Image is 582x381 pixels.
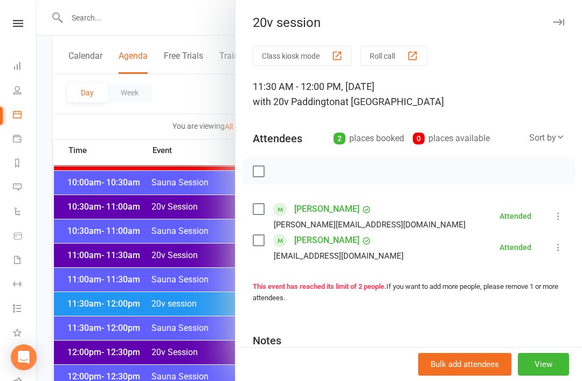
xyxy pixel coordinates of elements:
[518,353,569,376] button: View
[413,131,490,146] div: places available
[274,249,404,263] div: [EMAIL_ADDRESS][DOMAIN_NAME]
[334,133,345,144] div: 2
[334,131,404,146] div: places booked
[13,55,37,79] a: Dashboard
[253,79,565,109] div: 11:30 AM - 12:00 PM, [DATE]
[418,353,511,376] button: Bulk add attendees
[500,212,531,220] div: Attended
[340,96,444,107] span: at [GEOGRAPHIC_DATA]
[253,96,340,107] span: with 20v Paddington
[529,131,565,145] div: Sort by
[413,133,425,144] div: 0
[500,244,531,251] div: Attended
[294,200,359,218] a: [PERSON_NAME]
[361,46,427,66] button: Roll call
[13,103,37,128] a: Calendar
[253,131,302,146] div: Attendees
[13,79,37,103] a: People
[253,333,281,348] div: Notes
[253,281,565,304] div: If you want to add more people, please remove 1 or more attendees.
[235,15,582,30] div: 20v session
[253,46,352,66] button: Class kiosk mode
[11,344,37,370] div: Open Intercom Messenger
[13,322,37,346] a: What's New
[13,128,37,152] a: Payments
[253,282,386,290] strong: This event has reached its limit of 2 people.
[274,218,466,232] div: [PERSON_NAME][EMAIL_ADDRESS][DOMAIN_NAME]
[294,232,359,249] a: [PERSON_NAME]
[13,152,37,176] a: Reports
[13,225,37,249] a: Product Sales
